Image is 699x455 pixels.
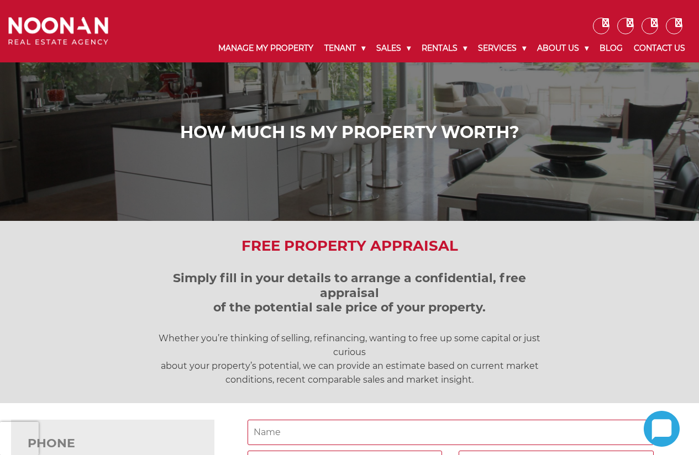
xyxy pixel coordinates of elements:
p: Whether you’re thinking of selling, refinancing, wanting to free up some capital or just curious ... [143,331,557,387]
a: Manage My Property [213,34,319,62]
a: Blog [594,34,628,62]
h3: PHONE [28,436,198,451]
img: Noonan Real Estate Agency [8,17,108,45]
a: Tenant [319,34,371,62]
a: Sales [371,34,416,62]
a: About Us [532,34,594,62]
a: Services [472,34,532,62]
h3: Simply fill in your details to arrange a confidential, free appraisal of the potential sale price... [143,271,557,315]
a: Contact Us [628,34,691,62]
input: Name [248,420,654,445]
h2: Free Property Appraisal [11,237,688,255]
a: Rentals [416,34,472,62]
h1: How Much is My Property Worth? [11,123,688,142]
